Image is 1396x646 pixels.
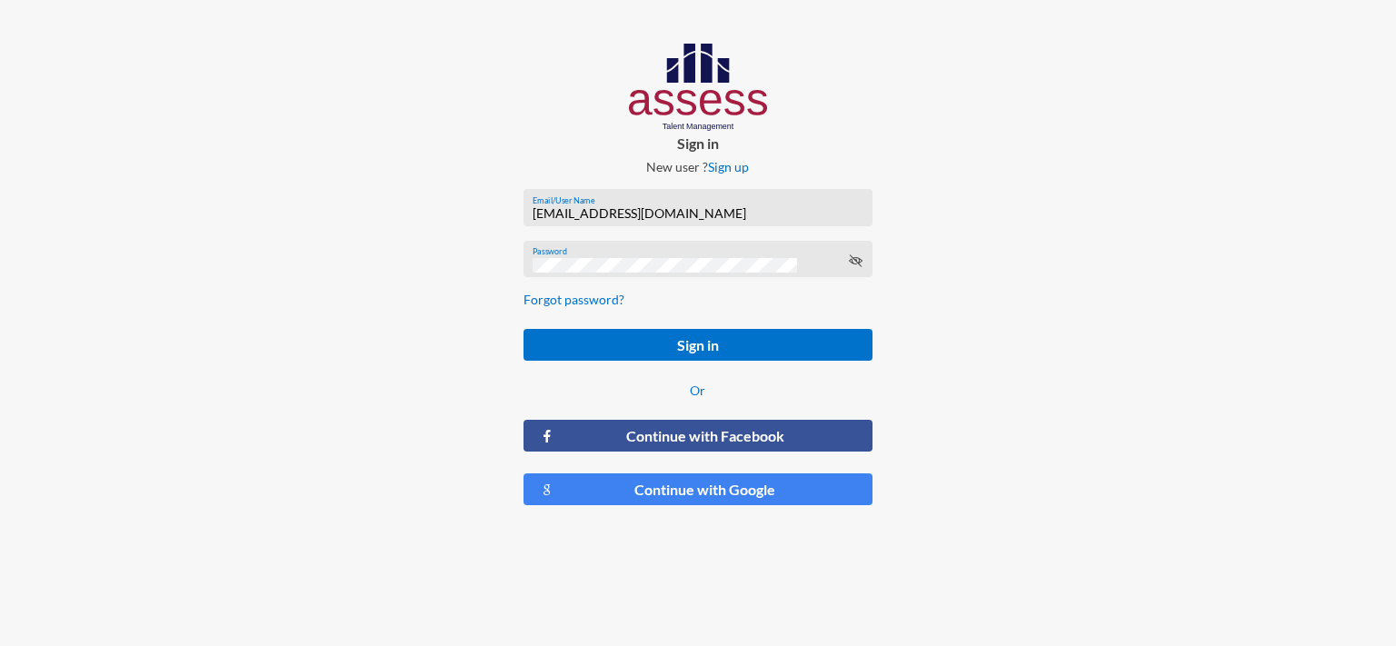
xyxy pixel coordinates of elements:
[509,134,887,152] p: Sign in
[523,383,872,398] p: Or
[533,206,863,221] input: Email/User Name
[629,44,768,131] img: AssessLogoo.svg
[509,159,887,174] p: New user ?
[523,473,872,505] button: Continue with Google
[523,329,872,361] button: Sign in
[523,292,624,307] a: Forgot password?
[523,420,872,452] button: Continue with Facebook
[708,159,749,174] a: Sign up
